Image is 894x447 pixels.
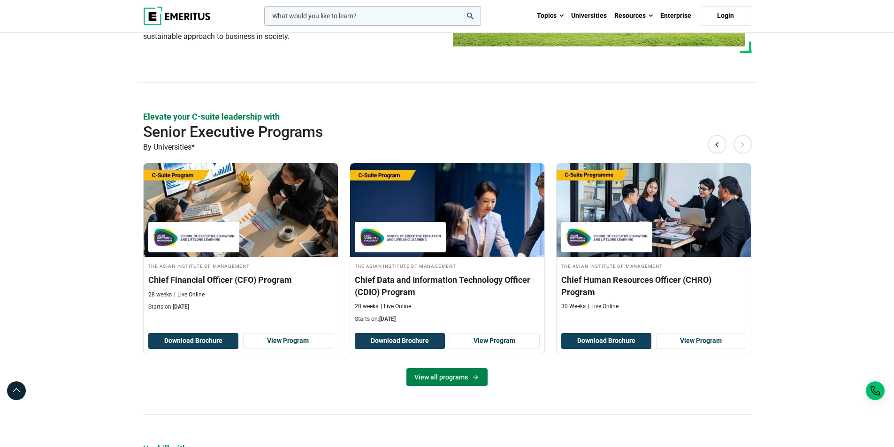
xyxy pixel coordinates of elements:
img: Chief Human Resources Officer (CHRO) Program | Online Leadership Course [557,163,751,257]
h4: The Asian Institute of Management [561,262,746,270]
a: View Program [656,333,746,349]
h3: Chief Human Resources Officer (CHRO) Program [561,274,746,297]
a: Leadership Course by The Asian Institute of Management - December 20, 2025 The Asian Institute of... [350,163,544,328]
p: 28 weeks [355,303,378,311]
p: 28 weeks [148,291,172,299]
button: Download Brochure [148,333,238,349]
h4: The Asian Institute of Management [148,262,333,270]
p: Live Online [174,291,205,299]
button: Download Brochure [355,333,445,349]
a: View all programs [406,368,488,386]
a: Login [700,6,751,26]
p: Live Online [381,303,411,311]
input: woocommerce-product-search-field-0 [264,6,481,26]
a: View Program [450,333,540,349]
p: Starts on: [148,303,333,311]
button: Download Brochure [561,333,651,349]
a: View Program [243,333,333,349]
img: Chief Financial Officer (CFO) Program | Online Leadership Course [144,163,338,257]
h2: Senior Executive Programs [143,122,690,141]
span: [DATE] [173,303,189,310]
span: [DATE] [379,316,396,322]
img: The Asian Institute of Management [566,227,648,248]
p: Starts on: [355,315,540,323]
h4: The Asian Institute of Management [355,262,540,270]
p: Elevate your C-suite leadership with [143,111,751,122]
img: Chief Data and Information Technology Officer (CDIO) Program | Online Leadership Course [350,163,544,257]
p: 30 Weeks [561,303,586,311]
h3: Chief Financial Officer (CFO) Program [148,274,333,286]
a: Leadership Course by The Asian Institute of Management - December 19, 2025 The Asian Institute of... [144,163,338,316]
button: Previous [708,135,726,153]
img: The Asian Institute of Management [359,227,441,248]
a: Leadership Course by The Asian Institute of Management - The Asian Institute of Management The As... [557,163,751,315]
h3: Chief Data and Information Technology Officer (CDIO) Program [355,274,540,297]
p: Live Online [588,303,619,311]
p: By Universities* [143,141,751,153]
button: Next [734,135,752,153]
img: The Asian Institute of Management [153,227,235,248]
